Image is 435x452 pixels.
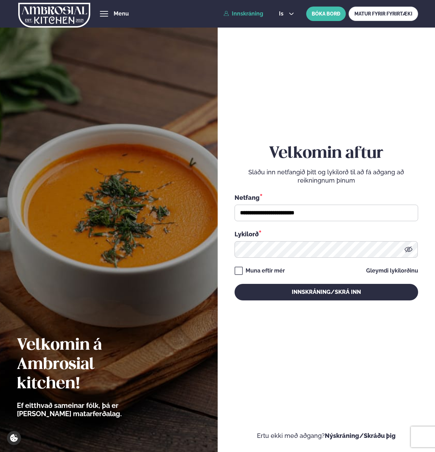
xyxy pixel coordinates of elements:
a: Nýskráning/Skráðu þig [325,432,396,439]
p: Sláðu inn netfangið þitt og lykilorð til að fá aðgang að reikningnum þínum [235,168,418,185]
a: Gleymdi lykilorðinu [366,268,418,274]
button: hamburger [100,10,108,18]
button: Innskráning/Skrá inn [235,284,418,300]
img: logo [18,1,90,29]
button: is [273,11,299,17]
h2: Velkomin á Ambrosial kitchen! [17,336,160,394]
a: Cookie settings [7,431,21,445]
a: Innskráning [224,11,263,17]
a: MATUR FYRIR FYRIRTÆKI [349,7,418,21]
div: Netfang [235,193,418,202]
div: Lykilorð [235,229,418,238]
p: Ertu ekki með aðgang? [235,432,418,440]
span: is [279,11,286,17]
button: BÓKA BORÐ [306,7,346,21]
p: Ef eitthvað sameinar fólk, þá er [PERSON_NAME] matarferðalag. [17,401,160,418]
h2: Velkomin aftur [235,144,418,163]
